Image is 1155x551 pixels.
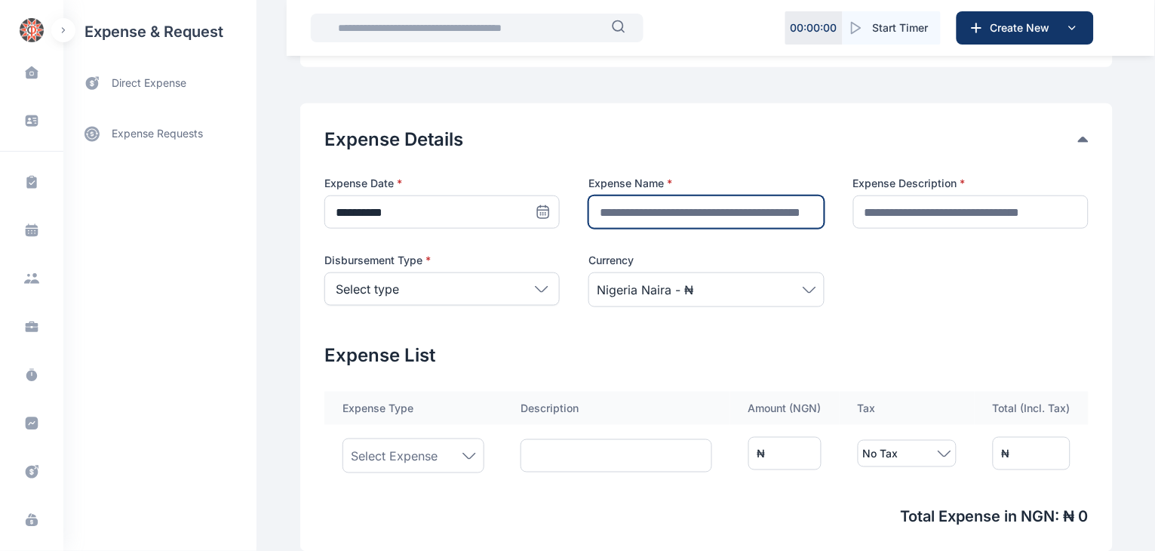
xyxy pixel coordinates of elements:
[63,63,256,103] a: direct expense
[1002,446,1010,461] div: ₦
[351,447,438,465] span: Select Expense
[112,75,186,91] span: direct expense
[843,11,941,45] button: Start Timer
[588,176,824,191] label: Expense Name
[324,253,560,268] label: Disbursement Type
[791,20,837,35] p: 00 : 00 : 00
[730,392,840,425] th: Amount ( NGN )
[597,281,693,299] span: Nigeria Naira - ₦
[863,445,899,463] span: No Tax
[324,176,560,191] label: Expense Date
[840,392,975,425] th: Tax
[975,392,1089,425] th: Total (Incl. Tax)
[63,115,256,152] a: expense requests
[324,128,1078,152] button: Expense Details
[873,20,929,35] span: Start Timer
[985,20,1063,35] span: Create New
[324,506,1089,528] span: Total Expense in NGN : ₦ 0
[63,103,256,152] div: expense requests
[588,253,634,268] span: Currency
[853,176,1089,191] label: Expense Description
[502,392,730,425] th: Description
[324,392,502,425] th: Expense Type
[957,11,1094,45] button: Create New
[757,446,766,461] div: ₦
[336,280,399,298] p: Select type
[324,343,1089,368] h2: Expense List
[324,128,1089,152] div: Expense Details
